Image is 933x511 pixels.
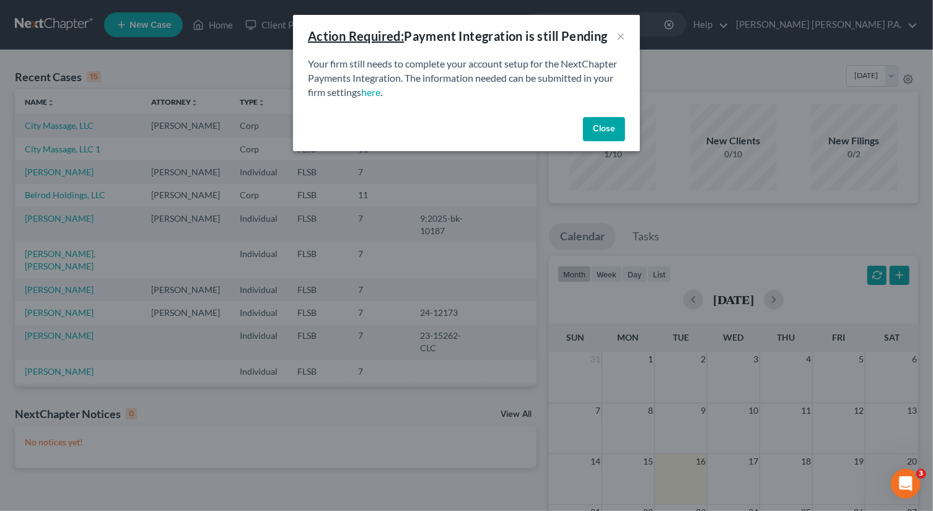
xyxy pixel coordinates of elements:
[308,57,625,100] p: Your firm still needs to complete your account setup for the NextChapter Payments Integration. Th...
[308,28,404,43] u: Action Required:
[583,117,625,142] button: Close
[361,86,380,98] a: here
[916,469,926,479] span: 3
[308,27,608,45] div: Payment Integration is still Pending
[616,28,625,43] button: ×
[891,469,921,499] iframe: Intercom live chat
